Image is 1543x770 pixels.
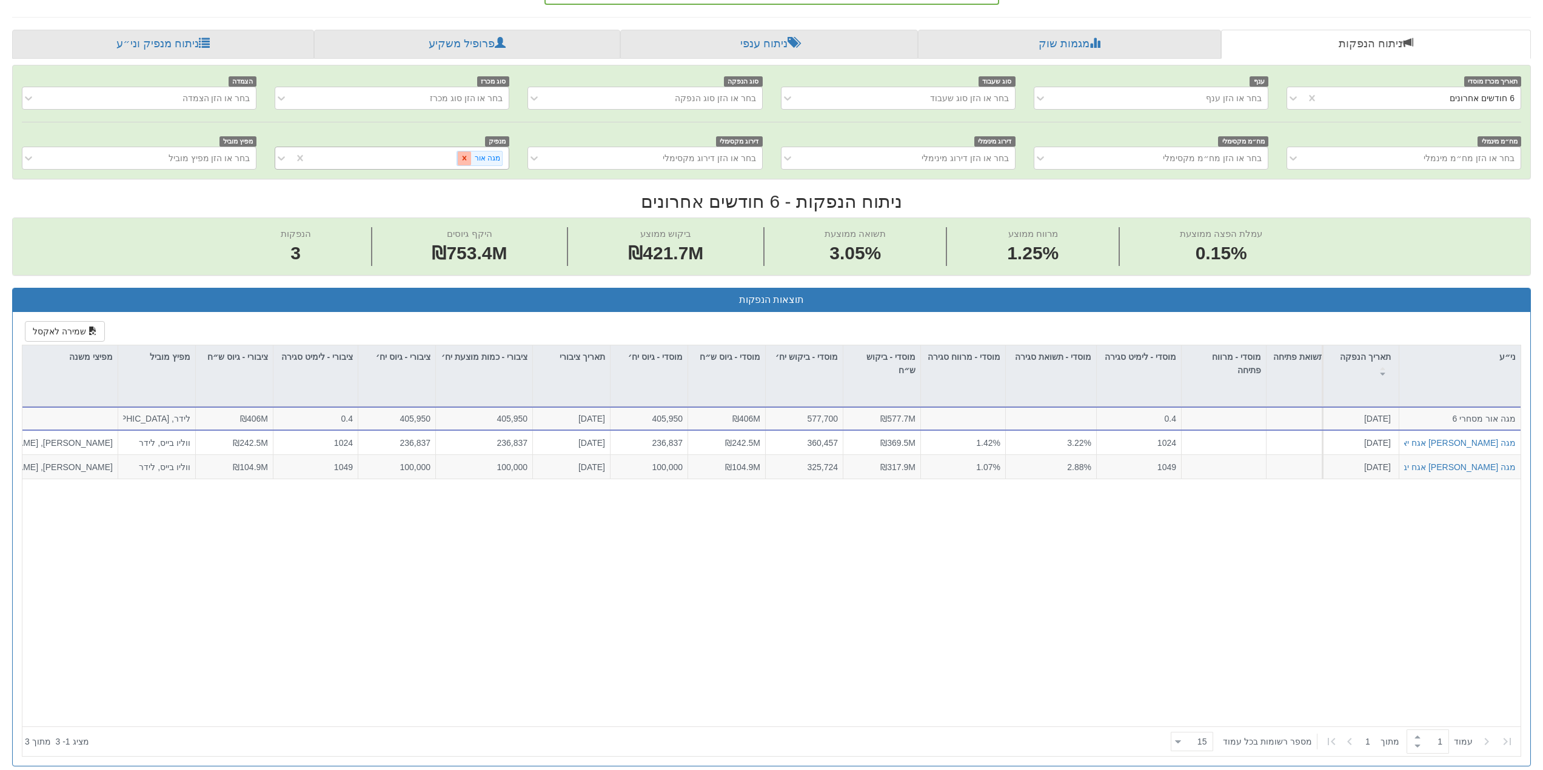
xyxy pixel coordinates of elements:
[1327,437,1391,449] div: [DATE]
[123,437,190,449] div: ווליו בייס, לידר
[477,76,510,87] span: סוג מכרז
[22,294,1521,305] h3: תוצאות הנפקות
[918,30,1220,59] a: מגמות שוק
[1223,735,1312,748] span: ‏מספר רשומות בכל עמוד
[1464,76,1521,87] span: תאריך מכרז מוסדי
[716,136,763,147] span: דירוג מקסימלי
[880,462,915,472] span: ₪317.9M
[1102,461,1176,473] div: 1049
[182,92,250,104] div: בחר או הזן הצמדה
[219,136,257,147] span: מפיץ מוביל
[278,461,353,473] div: 1049
[979,76,1016,87] span: סוג שעבוד
[640,228,691,239] span: ביקוש ממוצע
[441,461,527,473] div: 100,000
[1404,413,1516,425] div: מגה אור מסחרי 6
[118,345,195,368] div: מפיץ מוביל
[436,345,532,382] div: ציבורי - כמות מוצעת יח׳
[1327,413,1391,425] div: [DATE]
[1324,345,1399,382] div: תאריך הנפקה
[538,461,605,473] div: [DATE]
[766,345,843,382] div: מוסדי - ביקוש יח׳
[880,438,915,448] span: ₪369.5M
[974,136,1016,147] span: דירוג מינימלי
[1424,152,1515,164] div: בחר או הזן מח״מ מינמלי
[620,30,918,59] a: ניתוח ענפי
[725,438,760,448] span: ₪242.5M
[675,92,756,104] div: בחר או הזן סוג הנפקה
[1399,345,1521,368] div: ני״ע
[825,241,886,267] span: 3.05%
[281,241,311,267] span: 3
[771,461,838,473] div: 325,724
[1182,345,1266,382] div: מוסדי - מרווח פתיחה
[273,345,358,382] div: ציבורי - לימיט סגירה
[538,413,605,425] div: [DATE]
[930,92,1009,104] div: בחר או הזן סוג שעבוד
[843,345,920,382] div: מוסדי - ביקוש ש״ח
[430,92,503,104] div: בחר או הזן סוג מכרז
[1454,735,1473,748] span: ‏עמוד
[1402,461,1516,473] button: מגה [PERSON_NAME] אגח יב
[926,461,1000,473] div: 1.07%
[1267,345,1357,382] div: מוסדי - תשואת פתיחה
[363,437,430,449] div: 236,837
[123,461,190,473] div: ווליו בייס, לידר
[1097,345,1181,382] div: מוסדי - לימיט סגירה
[1450,92,1515,104] div: 6 חודשים אחרונים
[471,151,502,165] div: מגה אור
[1011,437,1091,449] div: 3.22%
[1006,345,1096,382] div: מוסדי - תשואת סגירה
[1011,461,1091,473] div: 2.88%
[1221,30,1531,59] a: ניתוח הנפקות
[615,461,683,473] div: 100,000
[278,437,353,449] div: 1024
[1206,92,1262,104] div: בחר או הזן ענף
[233,462,268,472] span: ₪104.9M
[1478,136,1521,147] span: מח״מ מינמלי
[12,191,1531,211] h2: ניתוח הנפקות - 6 חודשים אחרונים
[123,413,190,425] div: לידר, [GEOGRAPHIC_DATA]
[169,152,250,164] div: בחר או הזן מפיץ מוביל
[358,345,435,382] div: ציבורי - גיוס יח׳
[724,76,763,87] span: סוג הנפקה
[663,152,756,164] div: בחר או הזן דירוג מקסימלי
[25,728,89,755] div: ‏מציג 1 - 3 ‏ מתוך 3
[615,413,683,425] div: 405,950
[926,437,1000,449] div: 1.42%
[1102,413,1176,425] div: 0.4
[1365,735,1381,748] span: 1
[447,228,492,239] span: היקף גיוסים
[1180,228,1262,239] span: עמלת הפצה ממוצעת
[1197,735,1212,748] div: 15
[1327,461,1391,473] div: [DATE]
[771,413,838,425] div: 577,700
[12,30,314,59] a: ניתוח מנפיק וני״ע
[240,414,268,423] span: ₪406M
[615,437,683,449] div: 236,837
[533,345,610,368] div: תאריך ציבורי
[825,228,886,239] span: תשואה ממוצעת
[1180,241,1262,267] span: 0.15%
[441,413,527,425] div: 405,950
[278,413,353,425] div: 0.4
[921,345,1005,382] div: מוסדי - מרווח סגירה
[611,345,688,382] div: מוסדי - גיוס יח׳
[771,437,838,449] div: 360,457
[441,437,527,449] div: 236,837
[1102,437,1176,449] div: 1024
[1163,152,1262,164] div: בחר או הזן מח״מ מקסימלי
[725,462,760,472] span: ₪104.9M
[1402,437,1516,449] button: מגה [PERSON_NAME] אגח יא
[485,136,510,147] span: מנפיק
[233,438,268,448] span: ₪242.5M
[281,228,311,239] span: הנפקות
[432,243,507,263] span: ₪753.4M
[1218,136,1268,147] span: מח״מ מקסימלי
[1250,76,1268,87] span: ענף
[922,152,1009,164] div: בחר או הזן דירוג מינימלי
[880,414,915,423] span: ₪577.7M
[1166,728,1518,755] div: ‏ מתוך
